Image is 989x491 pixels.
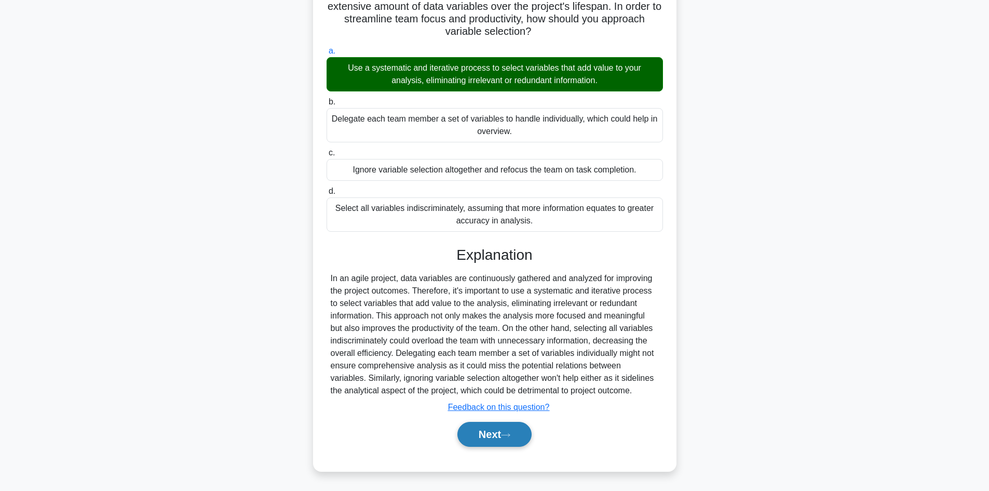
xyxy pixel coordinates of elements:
[448,403,550,412] a: Feedback on this question?
[327,57,663,91] div: Use a systematic and iterative process to select variables that add value to your analysis, elimi...
[457,422,532,447] button: Next
[329,148,335,157] span: c.
[329,46,335,55] span: a.
[329,187,335,195] span: d.
[327,197,663,232] div: Select all variables indiscriminately, assuming that more information equates to greater accuracy...
[327,108,663,142] div: Delegate each team member a set of variables to handle individually, which could help in overview.
[331,272,659,397] div: In an agile project, data variables are continuously gathered and analyzed for improving the proj...
[329,97,335,106] span: b.
[333,246,657,264] h3: Explanation
[327,159,663,181] div: Ignore variable selection altogether and refocus the team on task completion.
